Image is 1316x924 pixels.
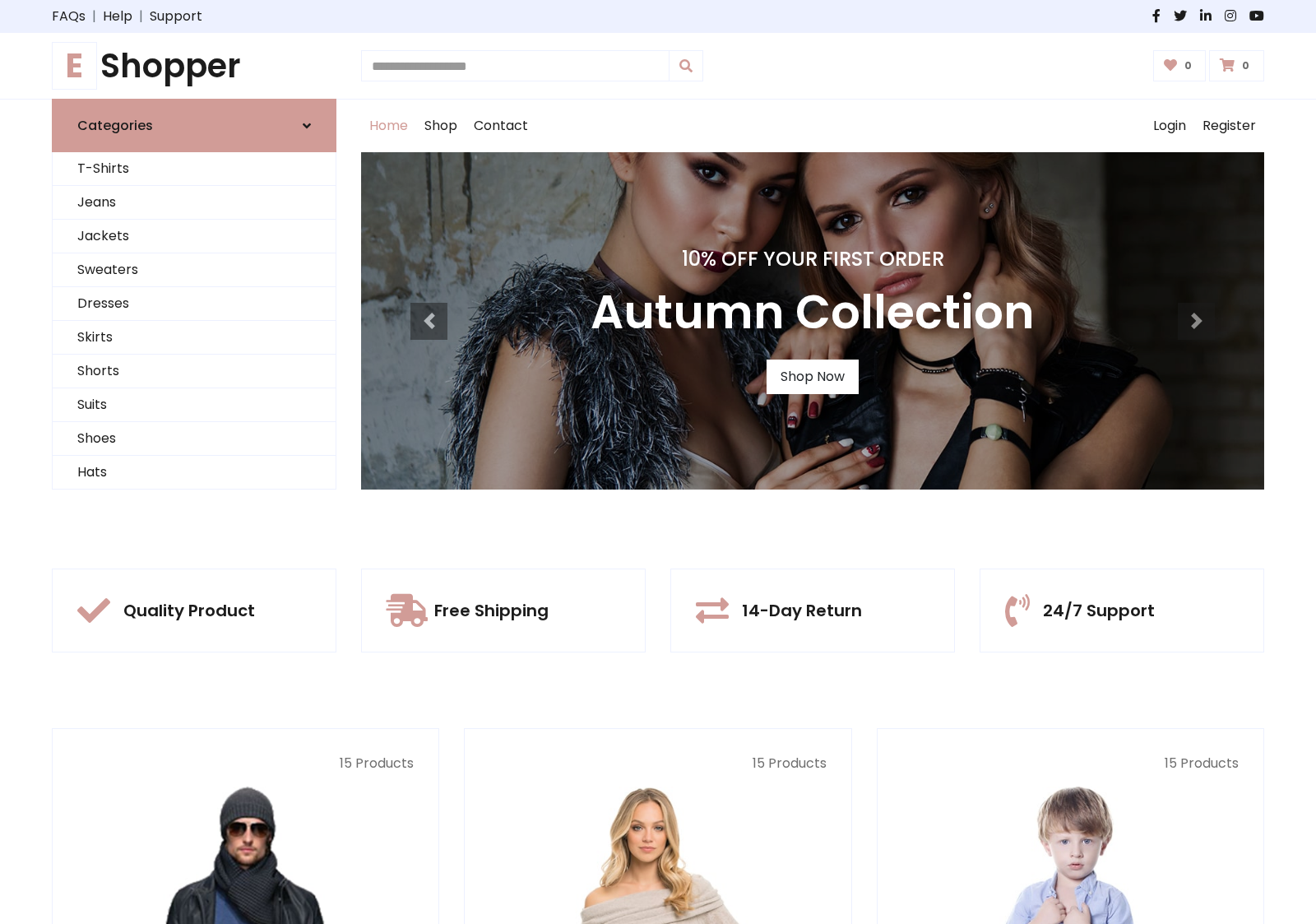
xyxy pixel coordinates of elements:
a: T-Shirts [53,152,336,186]
a: EShopper [52,46,336,86]
a: 0 [1153,50,1207,81]
span: E [52,42,97,90]
a: Contact [466,100,536,152]
h5: Free Shipping [434,601,549,620]
a: Sweaters [53,253,336,287]
a: Dresses [53,287,336,321]
a: Jackets [53,220,336,253]
a: Home [361,100,416,152]
h4: 10% Off Your First Order [591,248,1035,272]
a: Help [103,7,132,26]
a: Register [1194,100,1264,152]
p: 15 Products [77,754,414,773]
a: Shop Now [767,360,859,394]
p: 15 Products [902,754,1239,773]
a: FAQs [52,7,86,26]
a: Skirts [53,321,336,355]
h5: 14-Day Return [742,601,862,620]
h1: Shopper [52,46,336,86]
a: Hats [53,456,336,490]
a: 0 [1209,50,1264,81]
h6: Categories [77,118,153,133]
h5: Quality Product [123,601,255,620]
a: Shorts [53,355,336,388]
a: Support [150,7,202,26]
a: Suits [53,388,336,422]
a: Jeans [53,186,336,220]
p: 15 Products [489,754,826,773]
h3: Autumn Collection [591,285,1035,340]
span: 0 [1238,58,1253,73]
a: Shoes [53,422,336,456]
h5: 24/7 Support [1043,601,1155,620]
span: 0 [1180,58,1196,73]
a: Shop [416,100,466,152]
span: | [86,7,103,26]
a: Login [1145,100,1194,152]
a: Categories [52,99,336,152]
span: | [132,7,150,26]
